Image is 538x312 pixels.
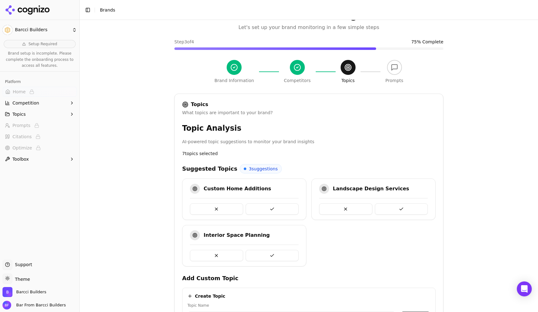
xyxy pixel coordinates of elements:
[2,154,77,164] button: Toolbox
[182,123,436,133] h3: Topic Analysis
[15,27,69,33] span: Barcci Builders
[182,101,436,108] div: Topics
[2,301,66,310] button: Open user button
[174,24,443,31] p: Let's set up your brand monitoring in a few simple steps
[13,89,26,95] span: Home
[2,287,12,297] img: Barcci Builders
[249,166,278,172] span: 3 suggestions
[12,122,31,129] span: Prompts
[342,77,355,84] div: Topics
[174,39,194,45] span: Step 3 of 4
[4,51,76,69] p: Brand setup is incomplete. Please complete the onboarding process to access all features.
[12,261,32,268] span: Support
[182,274,436,283] h4: Add Custom Topic
[195,293,225,299] h4: Create Topic
[411,39,443,45] span: 75 % Complete
[182,164,237,173] h4: Suggested Topics
[204,232,270,239] div: Interior Space Planning
[517,281,532,296] div: Open Intercom Messenger
[284,77,311,84] div: Competitors
[2,287,46,297] button: Open organization switcher
[100,7,115,12] span: Brands
[2,25,12,35] img: Barcci Builders
[204,185,271,193] div: Custom Home Additions
[2,98,77,108] button: Competition
[215,77,254,84] div: Brand Information
[12,145,32,151] span: Optimize
[12,134,32,140] span: Citations
[12,156,29,162] span: Toolbox
[100,7,115,13] nav: breadcrumb
[14,302,66,308] span: Bar From Barcci Builders
[187,303,396,308] label: Topic Name
[12,111,26,117] span: Topics
[28,41,57,46] span: Setup Required
[2,301,11,310] img: Bar From Barcci Builders
[16,289,46,295] span: Barcci Builders
[182,150,218,157] span: 7 topics selected
[333,185,409,193] div: Landscape Design Services
[182,110,436,116] div: What topics are important to your brand?
[182,138,436,145] p: AI-powered topic suggestions to monitor your brand insights
[12,100,39,106] span: Competition
[2,109,77,119] button: Topics
[12,277,30,282] span: Theme
[385,77,404,84] div: Prompts
[2,77,77,87] div: Platform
